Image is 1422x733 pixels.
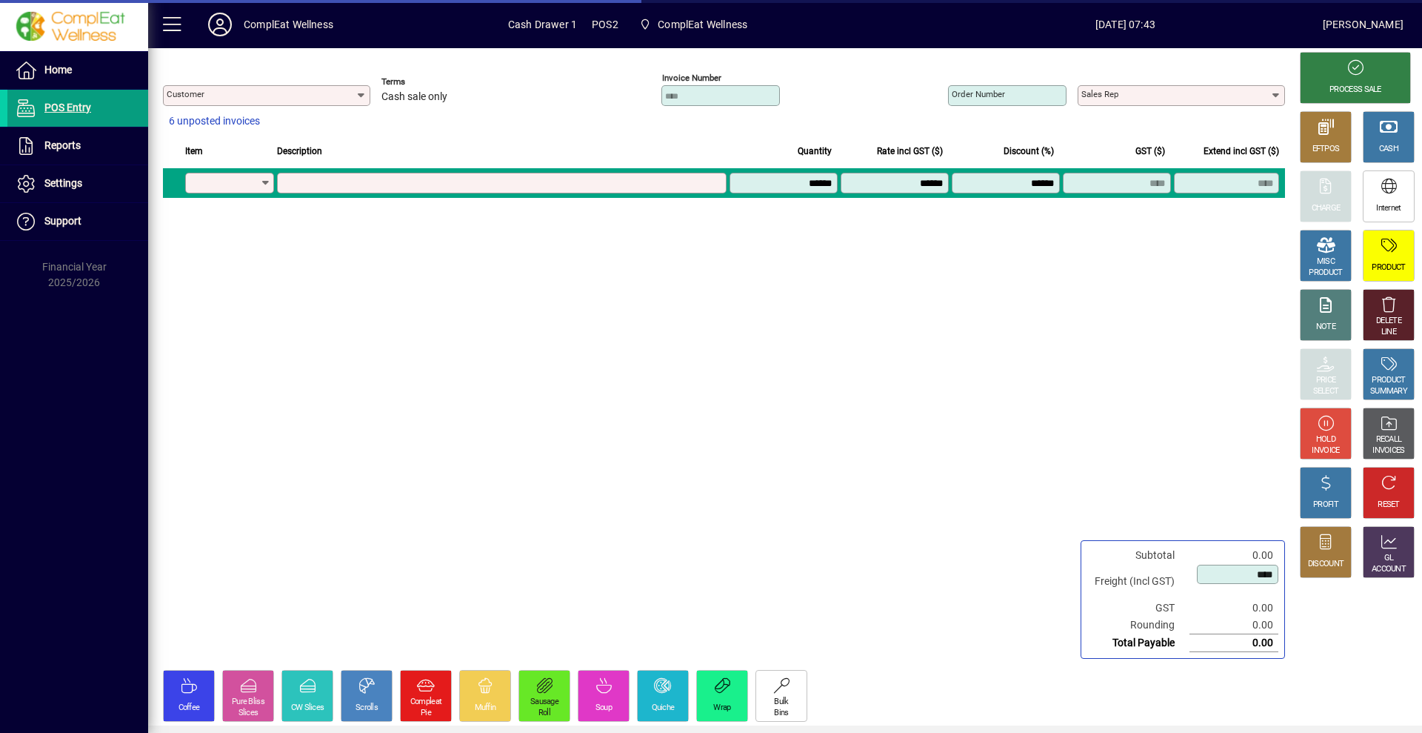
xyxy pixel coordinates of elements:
[774,697,788,708] div: Bulk
[877,143,943,159] span: Rate incl GST ($)
[1135,143,1165,159] span: GST ($)
[1087,547,1189,564] td: Subtotal
[1308,559,1343,570] div: DISCOUNT
[1317,256,1335,268] div: MISC
[1384,553,1394,564] div: GL
[196,11,244,38] button: Profile
[238,708,258,719] div: Slices
[1370,386,1407,397] div: SUMMARY
[1313,500,1338,511] div: PROFIT
[1316,375,1336,386] div: PRICE
[508,13,577,36] span: Cash Drawer 1
[1381,327,1396,338] div: LINE
[798,143,832,159] span: Quantity
[277,143,322,159] span: Description
[1004,143,1054,159] span: Discount (%)
[662,73,721,83] mat-label: Invoice number
[44,177,82,189] span: Settings
[7,52,148,89] a: Home
[1372,262,1405,273] div: PRODUCT
[1316,434,1335,445] div: HOLD
[163,108,266,135] button: 6 unposted invoices
[185,143,203,159] span: Item
[44,102,91,113] span: POS Entry
[530,697,558,708] div: Sausage
[1372,375,1405,386] div: PRODUCT
[244,13,333,36] div: ComplEat Wellness
[713,703,730,714] div: Wrap
[658,13,747,36] span: ComplEat Wellness
[1313,386,1339,397] div: SELECT
[7,165,148,202] a: Settings
[928,13,1323,36] span: [DATE] 07:43
[421,708,431,719] div: Pie
[381,91,447,103] span: Cash sale only
[1372,564,1406,575] div: ACCOUNT
[1081,89,1118,99] mat-label: Sales rep
[1087,600,1189,617] td: GST
[538,708,550,719] div: Roll
[1376,316,1401,327] div: DELETE
[381,77,470,87] span: Terms
[1087,634,1189,652] td: Total Payable
[1316,322,1335,333] div: NOTE
[1376,203,1401,214] div: Internet
[1312,203,1341,214] div: CHARGE
[1204,143,1279,159] span: Extend incl GST ($)
[774,708,788,719] div: Bins
[44,215,81,227] span: Support
[1329,84,1381,96] div: PROCESS SALE
[1189,547,1278,564] td: 0.00
[1376,434,1402,445] div: RECALL
[1372,445,1404,457] div: INVOICES
[167,89,204,99] mat-label: Customer
[1087,564,1189,600] td: Freight (Incl GST)
[178,703,200,714] div: Coffee
[595,703,612,714] div: Soup
[232,697,264,708] div: Pure Bliss
[44,64,72,76] span: Home
[1189,634,1278,652] td: 0.00
[355,703,378,714] div: Scrolls
[44,139,81,151] span: Reports
[7,127,148,165] a: Reports
[1312,144,1340,155] div: EFTPOS
[1378,500,1400,511] div: RESET
[633,11,753,38] span: ComplEat Wellness
[952,89,1005,99] mat-label: Order number
[1309,268,1342,279] div: PRODUCT
[7,203,148,240] a: Support
[1189,600,1278,617] td: 0.00
[291,703,324,714] div: CW Slices
[592,13,618,36] span: POS2
[1189,617,1278,634] td: 0.00
[475,703,496,714] div: Muffin
[169,113,260,129] span: 6 unposted invoices
[1087,617,1189,634] td: Rounding
[1379,144,1398,155] div: CASH
[1323,13,1403,36] div: [PERSON_NAME]
[652,703,675,714] div: Quiche
[1312,445,1339,457] div: INVOICE
[410,697,441,708] div: Compleat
